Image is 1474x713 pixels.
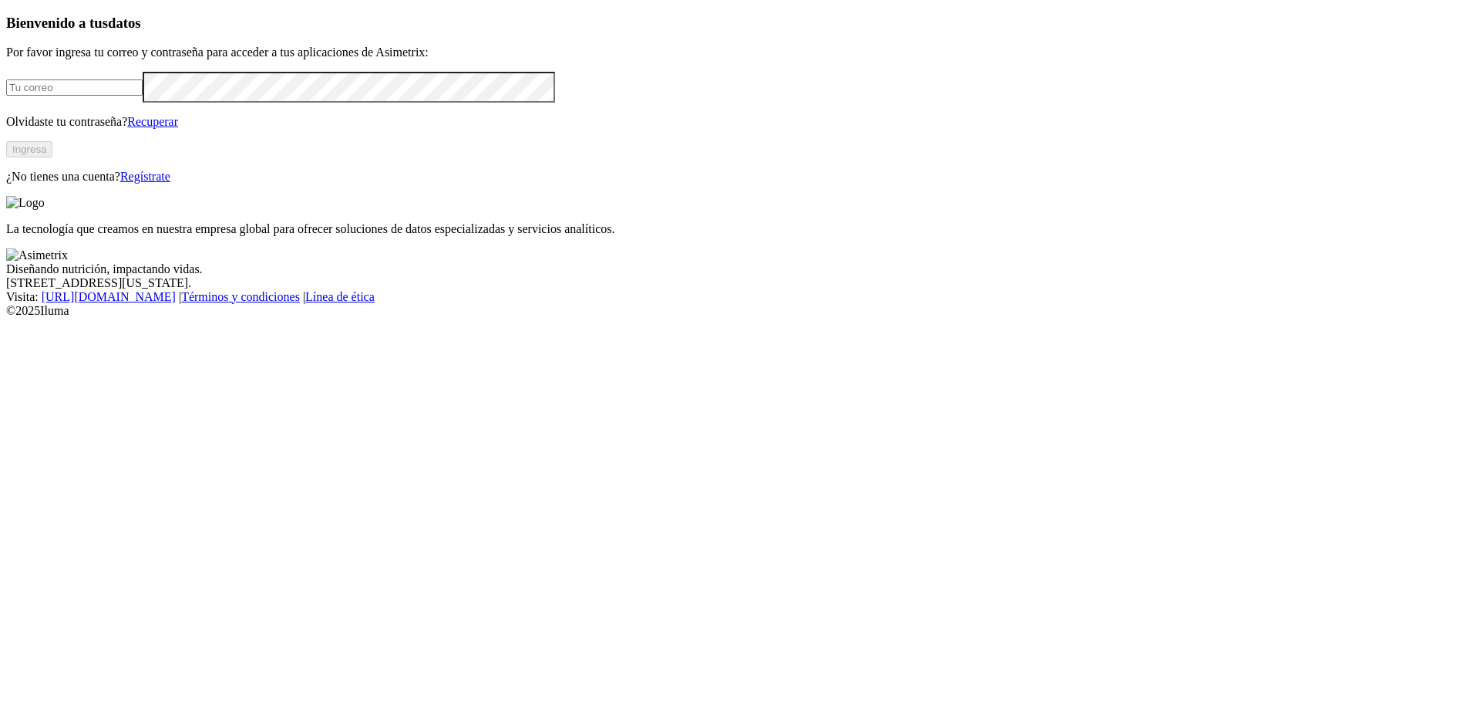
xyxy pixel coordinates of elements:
input: Tu correo [6,79,143,96]
a: Términos y condiciones [181,290,300,303]
div: [STREET_ADDRESS][US_STATE]. [6,276,1468,290]
h3: Bienvenido a tus [6,15,1468,32]
p: La tecnología que creamos en nuestra empresa global para ofrecer soluciones de datos especializad... [6,222,1468,236]
p: ¿No tienes una cuenta? [6,170,1468,184]
a: Línea de ética [305,290,375,303]
img: Asimetrix [6,248,68,262]
a: Recuperar [127,115,178,128]
img: Logo [6,196,45,210]
p: Por favor ingresa tu correo y contraseña para acceder a tus aplicaciones de Asimetrix: [6,46,1468,59]
div: Diseñando nutrición, impactando vidas. [6,262,1468,276]
div: Visita : | | [6,290,1468,304]
p: Olvidaste tu contraseña? [6,115,1468,129]
a: [URL][DOMAIN_NAME] [42,290,176,303]
span: datos [108,15,141,31]
button: Ingresa [6,141,52,157]
div: © 2025 Iluma [6,304,1468,318]
a: Regístrate [120,170,170,183]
